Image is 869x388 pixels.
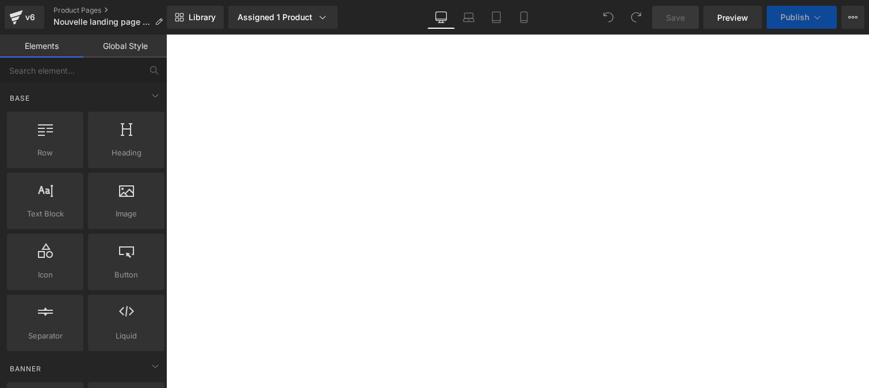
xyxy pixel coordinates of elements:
[10,269,80,281] span: Icon
[189,12,216,22] span: Library
[780,13,809,22] span: Publish
[483,6,510,29] a: Tablet
[10,208,80,220] span: Text Block
[666,12,685,24] span: Save
[510,6,538,29] a: Mobile
[91,269,161,281] span: Button
[767,6,837,29] button: Publish
[91,330,161,342] span: Liquid
[625,6,648,29] button: Redo
[9,363,43,374] span: Banner
[53,6,172,15] a: Product Pages
[91,147,161,159] span: Heading
[23,10,37,25] div: v6
[597,6,620,29] button: Undo
[53,17,150,26] span: Nouvelle landing page IPL
[238,12,328,23] div: Assigned 1 Product
[455,6,483,29] a: Laptop
[427,6,455,29] a: Desktop
[717,12,748,24] span: Preview
[5,6,44,29] a: v6
[91,208,161,220] span: Image
[167,6,224,29] a: New Library
[841,6,864,29] button: More
[10,330,80,342] span: Separator
[9,93,31,104] span: Base
[10,147,80,159] span: Row
[703,6,762,29] a: Preview
[83,35,167,58] a: Global Style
